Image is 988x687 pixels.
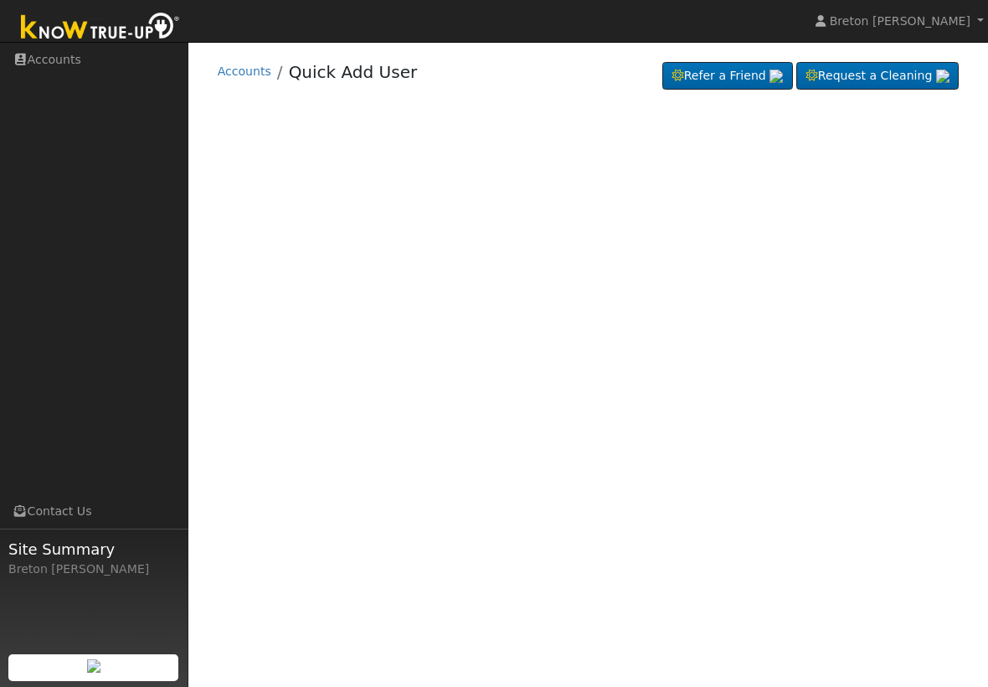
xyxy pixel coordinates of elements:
[936,70,949,83] img: retrieve
[87,659,100,673] img: retrieve
[796,62,959,90] a: Request a Cleaning
[218,65,271,78] a: Accounts
[8,538,179,560] span: Site Summary
[289,62,418,82] a: Quick Add User
[8,560,179,578] div: Breton [PERSON_NAME]
[662,62,793,90] a: Refer a Friend
[830,14,970,28] span: Breton [PERSON_NAME]
[769,70,783,83] img: retrieve
[13,9,188,47] img: Know True-Up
